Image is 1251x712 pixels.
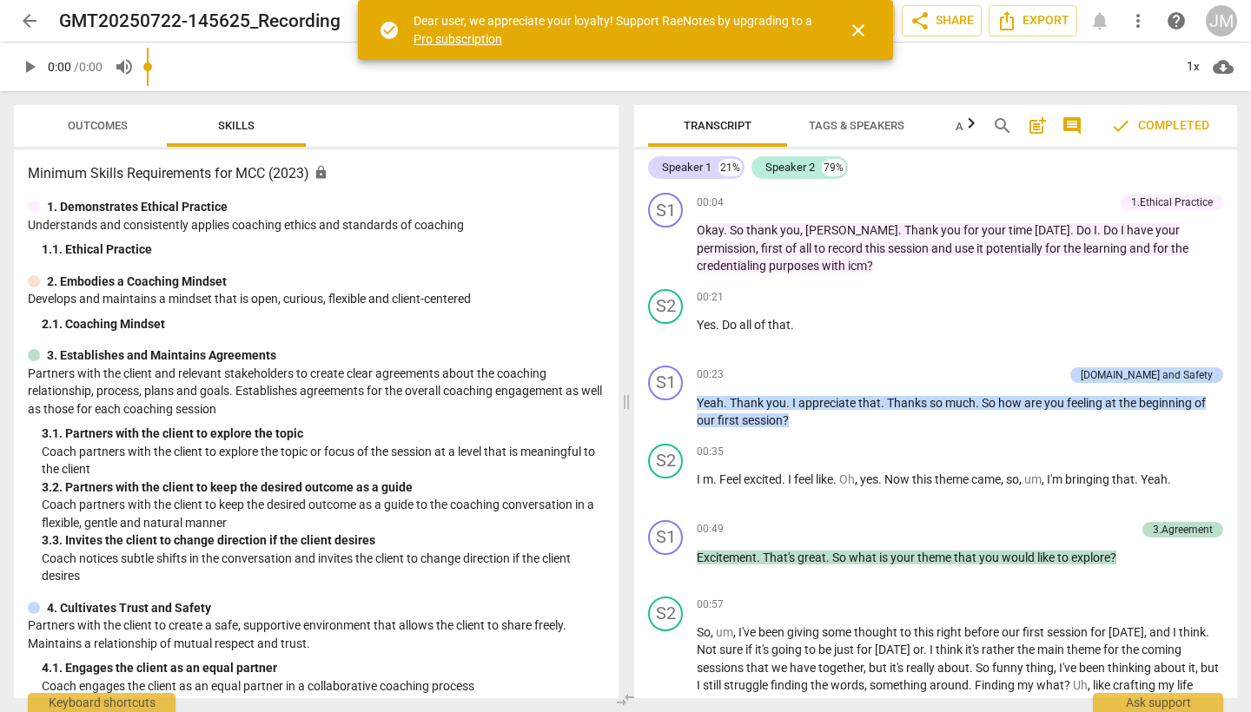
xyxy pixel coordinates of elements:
[47,273,227,291] p: 2. Embodies a Coaching Mindset
[648,289,683,324] div: Change speaker
[869,661,890,675] span: but
[1176,53,1209,81] div: 1x
[860,472,878,486] span: yes
[1112,472,1135,486] span: that
[114,56,135,77] span: volume_up
[1006,472,1019,486] span: so
[1139,396,1195,410] span: beginning
[787,625,822,639] span: giving
[68,119,128,132] span: Outcomes
[989,112,1016,140] button: Search
[19,10,40,31] span: arrow_back
[1065,472,1112,486] span: bringing
[982,643,1017,656] span: rather
[1158,678,1177,692] span: my
[816,472,833,486] span: like
[996,10,1069,31] span: Export
[937,625,964,639] span: right
[648,193,683,227] div: Change speaker
[936,643,965,656] span: think
[28,290,605,308] p: Develops and maintains a mindset that is open, curious, flexible and client-centered
[1103,643,1122,656] span: for
[782,472,788,486] span: .
[931,241,955,255] span: and
[1113,678,1158,692] span: crafting
[822,625,854,639] span: some
[970,661,976,675] span: .
[1168,472,1171,486] span: .
[769,259,822,273] span: purposes
[826,550,832,564] span: .
[930,678,969,692] span: around
[917,550,954,564] span: theme
[834,643,857,656] span: just
[930,643,936,656] span: I
[697,241,756,255] span: permission
[788,472,794,486] span: I
[1213,56,1234,77] span: cloud_download
[930,396,945,410] span: so
[1081,367,1213,383] div: [DOMAIN_NAME] and Safety
[28,693,175,712] div: Keyboard shortcuts
[964,625,1002,639] span: before
[730,223,746,237] span: So
[716,625,733,639] span: Filler word
[1057,550,1071,564] span: to
[1026,661,1054,675] span: thing
[662,159,712,176] div: Speaker 1
[746,661,771,675] span: that
[998,396,1024,410] span: how
[1171,241,1188,255] span: the
[697,413,718,427] span: our
[1024,396,1044,410] span: are
[746,223,780,237] span: thank
[923,643,930,656] span: .
[719,643,745,656] span: sure
[992,115,1013,136] span: search
[1154,661,1188,675] span: about
[979,550,1002,564] span: you
[1161,5,1192,36] a: Help
[971,472,1001,486] span: came
[1094,223,1097,237] span: I
[982,223,1009,237] span: your
[1079,661,1108,675] span: been
[912,472,935,486] span: this
[1001,472,1006,486] span: ,
[718,413,742,427] span: first
[648,597,683,631] div: Change speaker
[718,159,742,176] div: 21%
[765,159,815,176] div: Speaker 2
[864,661,869,675] span: ,
[697,550,757,564] span: Excitement
[59,10,341,32] h2: GMT20250722-145625_Recording
[218,119,255,132] span: Skills
[848,259,867,273] span: icm
[785,241,799,255] span: of
[976,396,982,410] span: .
[697,661,746,675] span: sessions
[1044,396,1067,410] span: you
[1047,625,1090,639] span: session
[42,241,605,259] div: 1. 1. Ethical Practice
[890,661,906,675] span: it's
[1142,643,1181,656] span: coming
[969,678,975,692] span: .
[833,472,839,486] span: .
[1045,241,1063,255] span: for
[414,12,817,48] div: Dear user, we appreciate your loyalty! Support RaeNotes by upgrading to a
[28,216,605,234] p: Understands and consistently applies coaching ethics and standards of coaching
[42,478,605,497] div: 3. 2. Partners with the client to keep the desired outcome as a guide
[855,472,860,486] span: ,
[1019,472,1024,486] span: ,
[1188,661,1195,675] span: it
[74,60,103,74] span: / 0:00
[904,223,941,237] span: Thank
[1017,678,1036,692] span: my
[1195,396,1206,410] span: of
[1027,115,1048,136] span: post_add
[756,241,761,255] span: ,
[771,661,790,675] span: we
[1067,643,1103,656] span: theme
[1076,223,1094,237] span: Do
